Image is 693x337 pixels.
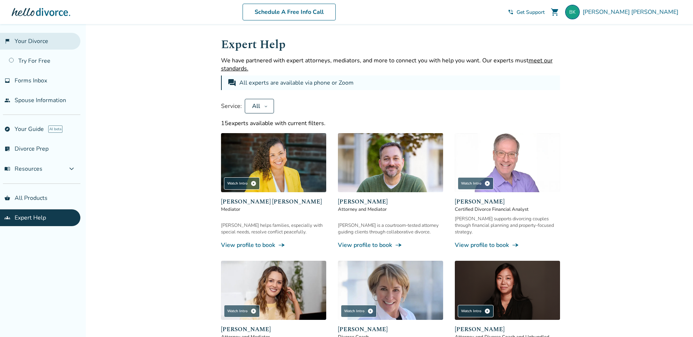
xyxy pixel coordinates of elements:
span: play_circle [251,308,256,314]
span: Get Support [517,9,545,16]
span: groups [4,215,10,221]
div: Watch Intro [458,305,494,317]
span: people [4,97,10,103]
iframe: Chat Widget [656,302,693,337]
span: Service: [221,102,242,110]
h1: Expert Help [221,36,560,54]
div: 15 experts available with current filters. [221,119,560,127]
span: [PERSON_NAME] [455,325,560,334]
div: Watch Intro [224,305,260,317]
a: Schedule A Free Info Call [243,4,336,20]
span: AI beta [48,125,62,133]
div: [PERSON_NAME] is a courtroom-tested attorney guiding clients through collaborative divorce. [338,222,443,235]
div: All [251,102,261,110]
span: shopping_basket [4,195,10,201]
div: Watch Intro [224,177,260,190]
span: play_circle [251,181,256,186]
a: phone_in_talkGet Support [508,9,545,16]
span: [PERSON_NAME] [455,197,560,206]
img: Kara Francis [221,261,326,320]
span: phone_in_talk [508,9,514,15]
a: View profile to bookline_end_arrow_notch [455,241,560,249]
button: All [245,99,274,113]
a: View profile to bookline_end_arrow_notch [221,241,326,249]
img: Neil Forester [338,133,443,192]
span: line_end_arrow_notch [512,241,519,249]
span: line_end_arrow_notch [278,241,285,249]
div: [PERSON_NAME] helps families, especially with special needs, resolve conflict peacefully. [221,222,326,235]
span: Mediator [221,206,326,213]
span: [PERSON_NAME] [338,197,443,206]
span: menu_book [4,166,10,172]
span: Certified Divorce Financial Analyst [455,206,560,213]
span: [PERSON_NAME] [221,325,326,334]
span: Forms Inbox [15,77,47,85]
span: list_alt_check [4,146,10,152]
img: Claudia Brown Coulter [221,133,326,192]
span: play_circle [484,181,490,186]
span: [PERSON_NAME] [338,325,443,334]
span: inbox [4,78,10,84]
img: Kim Goodman [338,261,443,320]
span: explore [4,126,10,132]
div: Watch Intro [458,177,494,190]
span: [PERSON_NAME] [PERSON_NAME] [583,8,681,16]
span: play_circle [484,308,490,314]
span: line_end_arrow_notch [395,241,402,249]
div: [PERSON_NAME] supports divorcing couples through financial planning and property-focused strategy. [455,216,560,235]
div: All experts are available via phone or Zoom [239,78,355,87]
span: forum [228,78,236,87]
span: shopping_cart [551,8,559,16]
span: flag_2 [4,38,10,44]
span: meet our standards. [221,57,553,73]
span: play_circle [368,308,373,314]
img: brkidd8898@gmail.com [565,5,580,19]
a: View profile to bookline_end_arrow_notch [338,241,443,249]
span: Attorney and Mediator [338,206,443,213]
img: Ruth Chung [455,261,560,320]
span: [PERSON_NAME] [PERSON_NAME] [221,197,326,206]
span: Resources [4,165,42,173]
div: Watch Intro [341,305,377,317]
p: We have partnered with expert attorneys, mediators, and more to connect you with help you want. O... [221,57,560,73]
span: expand_more [67,164,76,173]
img: Jeff Landers [455,133,560,192]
